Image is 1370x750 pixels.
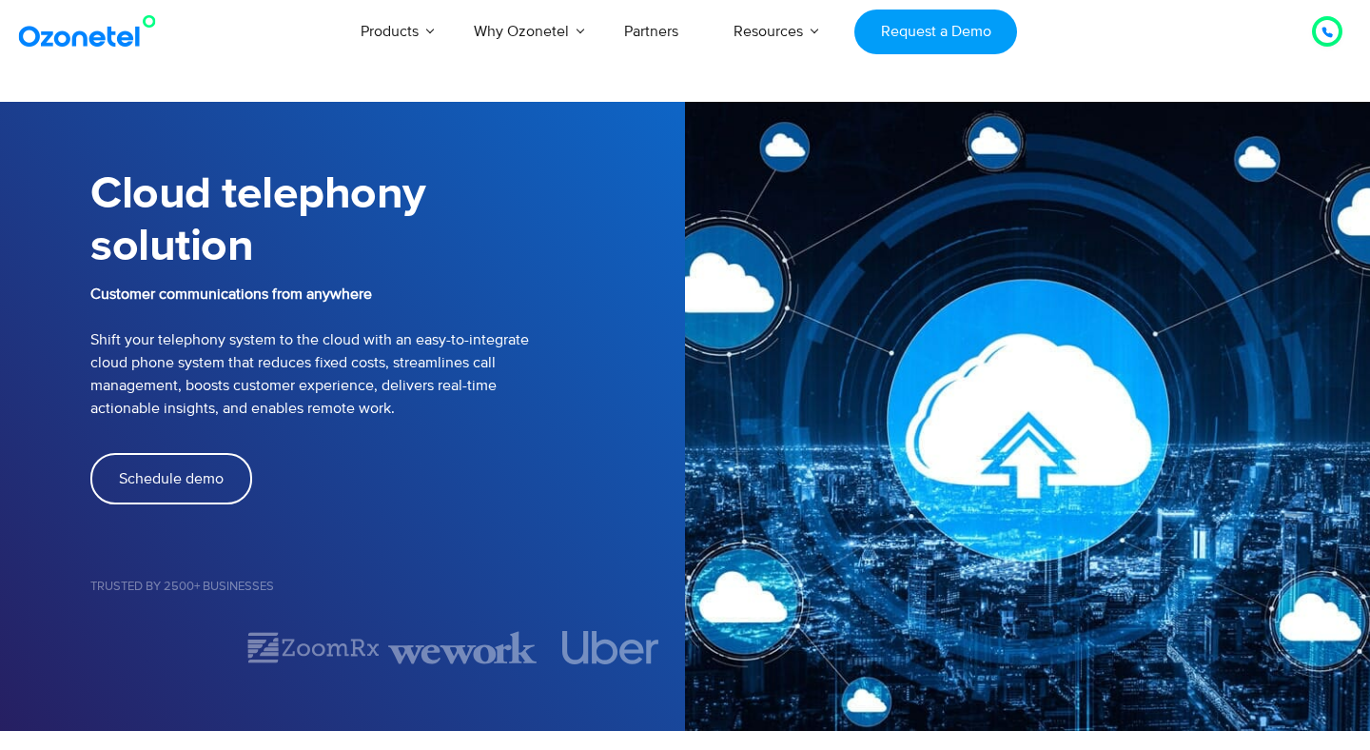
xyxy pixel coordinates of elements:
img: zoomrx.svg [245,631,382,664]
img: Cloud Telephony Solution [685,102,1370,731]
span: Schedule demo [119,471,224,486]
img: uber.svg [562,631,659,664]
div: 2 of 7 [239,631,387,664]
div: 1 of 7 [90,637,239,660]
b: Customer communications from anywhere [90,285,372,304]
h5: Trusted by 2500+ Businesses [90,581,685,593]
div: 4 of 7 [537,631,685,664]
p: Shift your telephony system to the cloud with an easy-to-integrate cloud phone system that reduce... [90,283,685,420]
a: Schedule demo [90,453,252,504]
a: Request a Demo [854,10,1017,54]
h1: Cloud telephony solution [90,168,685,273]
img: wework.svg [388,631,537,664]
div: 3 of 7 [388,631,537,664]
div: Image Carousel [90,631,685,664]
